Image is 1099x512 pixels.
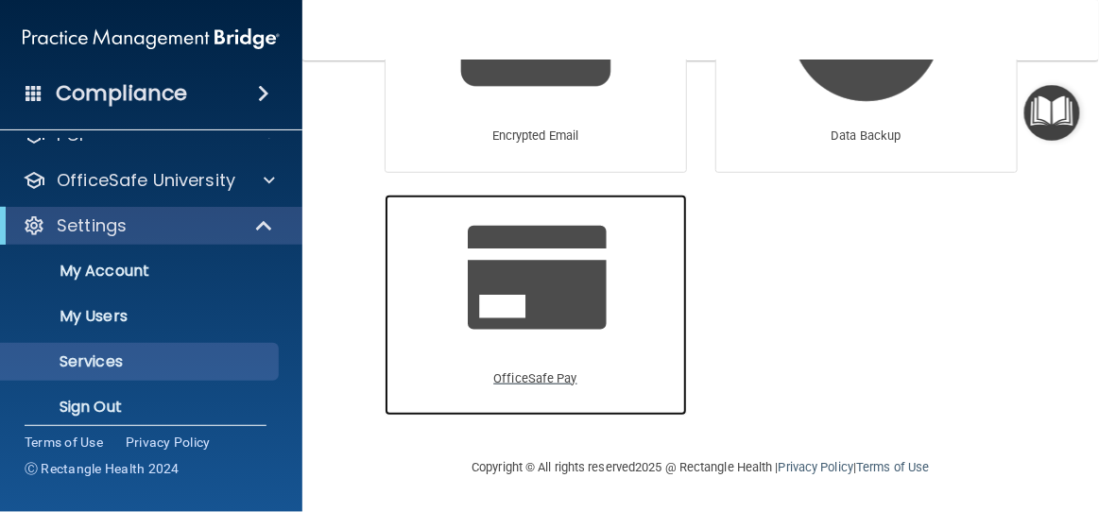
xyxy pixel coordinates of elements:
[56,80,187,107] h4: Compliance
[12,398,270,417] p: Sign Out
[25,459,180,478] span: Ⓒ Rectangle Health 2024
[493,367,576,390] p: OfficeSafe Pay
[779,460,853,474] a: Privacy Policy
[12,307,270,326] p: My Users
[25,433,103,452] a: Terms of Use
[772,378,1076,453] iframe: Drift Widget Chat Controller
[12,352,270,371] p: Services
[23,20,280,58] img: PMB logo
[12,262,270,281] p: My Account
[57,169,235,192] p: OfficeSafe University
[126,433,211,452] a: Privacy Policy
[1024,85,1080,141] button: Open Resource Center
[57,214,127,237] p: Settings
[356,437,1046,498] div: Copyright © All rights reserved 2025 @ Rectangle Health | |
[23,214,274,237] a: Settings
[492,125,579,147] p: Encrypted Email
[23,169,275,192] a: OfficeSafe University
[385,195,687,415] a: OfficeSafe Pay
[831,125,901,147] p: Data Backup
[856,460,929,474] a: Terms of Use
